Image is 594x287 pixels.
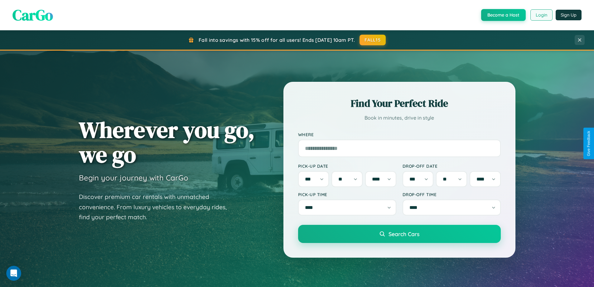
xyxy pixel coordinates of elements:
label: Pick-up Time [298,192,396,197]
span: Search Cars [389,230,419,237]
label: Drop-off Date [403,163,501,169]
h2: Find Your Perfect Ride [298,96,501,110]
iframe: Intercom live chat [6,266,21,281]
h3: Begin your journey with CarGo [79,173,188,182]
button: Login [530,9,553,21]
label: Pick-up Date [298,163,396,169]
h1: Wherever you go, we go [79,117,255,167]
button: Sign Up [556,10,582,20]
label: Where [298,132,501,137]
label: Drop-off Time [403,192,501,197]
button: FALL15 [360,35,386,45]
button: Search Cars [298,225,501,243]
button: Become a Host [481,9,526,21]
span: CarGo [12,5,53,25]
span: Fall into savings with 15% off for all users! Ends [DATE] 10am PT. [199,37,355,43]
div: Give Feedback [587,131,591,156]
p: Discover premium car rentals with unmatched convenience. From luxury vehicles to everyday rides, ... [79,192,235,222]
p: Book in minutes, drive in style [298,113,501,122]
